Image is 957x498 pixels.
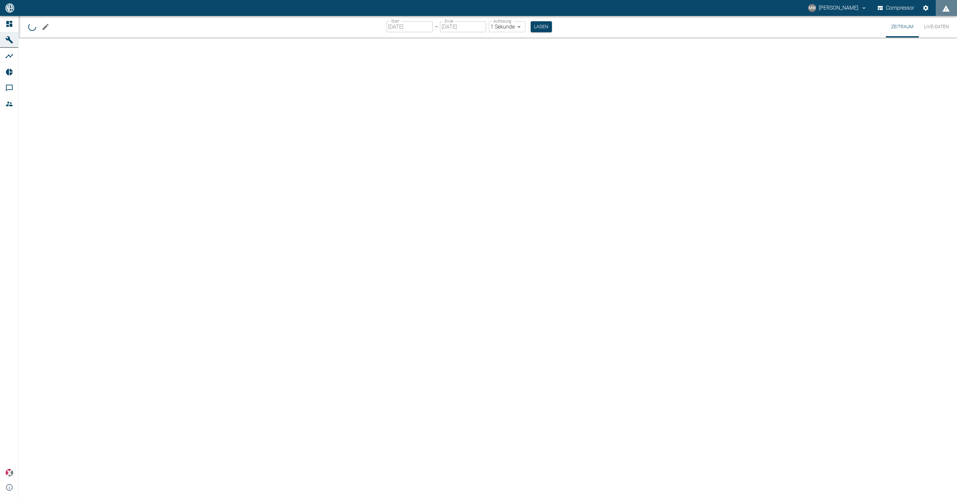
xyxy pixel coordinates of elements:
button: Laden [531,21,552,32]
button: markus.wilshusen@arcanum-energy.de [807,2,868,14]
div: 1 Sekunde [489,21,525,32]
img: Xplore Logo [5,469,13,477]
button: Compressor [876,2,916,14]
label: Auflösung [493,18,511,24]
label: Start [391,18,399,24]
div: MW [808,4,816,12]
button: Machine bearbeiten [39,20,52,34]
button: Live-Daten [919,16,954,38]
button: Zeitraum [886,16,919,38]
p: – [435,23,438,31]
input: DD.MM.YYYY [440,21,486,32]
img: logo [5,3,15,12]
input: DD.MM.YYYY [386,21,433,32]
label: Ende [445,18,453,24]
button: Einstellungen [920,2,932,14]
